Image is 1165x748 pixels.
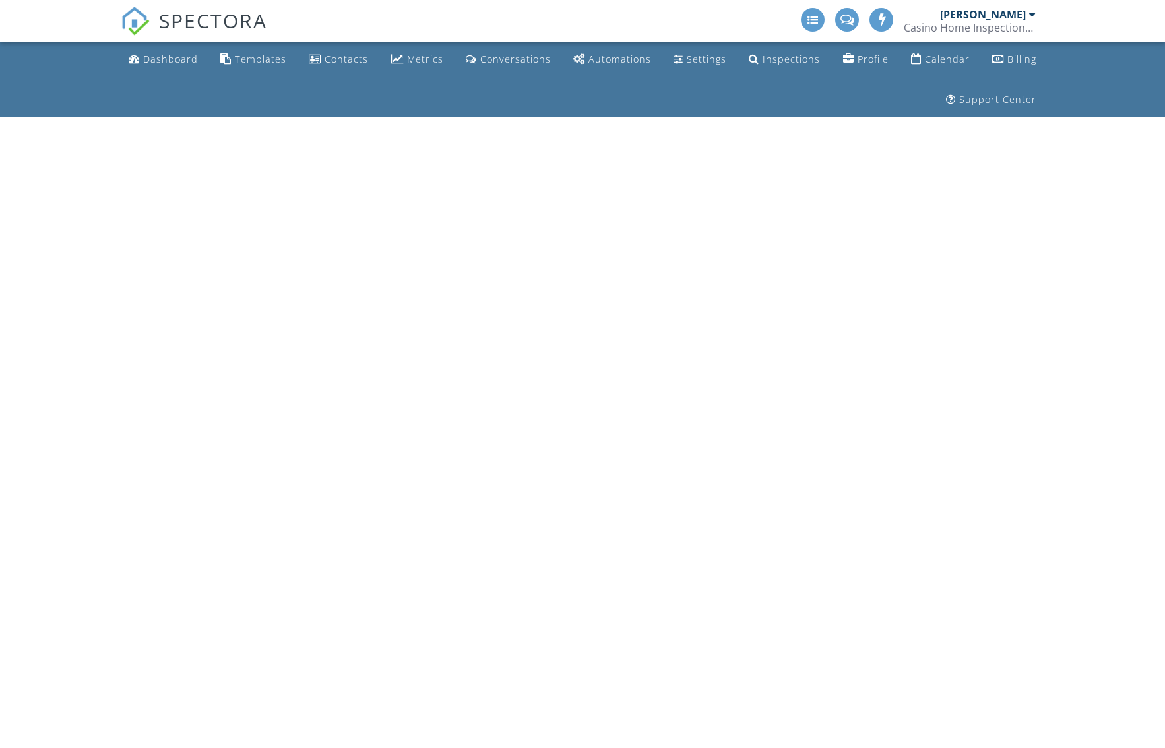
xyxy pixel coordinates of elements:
img: The Best Home Inspection Software - Spectora [121,7,150,36]
div: Conversations [480,53,551,65]
div: Templates [235,53,286,65]
div: Casino Home Inspections LLC [904,21,1036,34]
a: Dashboard [123,47,203,72]
div: [PERSON_NAME] [940,8,1026,21]
div: Support Center [959,93,1036,106]
a: Calendar [906,47,975,72]
a: Templates [215,47,292,72]
div: Inspections [763,53,820,65]
a: Conversations [460,47,556,72]
span: SPECTORA [159,7,267,34]
a: Company Profile [838,47,894,72]
div: Profile [858,53,889,65]
a: Billing [987,47,1042,72]
div: Automations [588,53,651,65]
a: Inspections [743,47,825,72]
div: Settings [687,53,726,65]
a: SPECTORA [121,18,267,46]
div: Metrics [407,53,443,65]
a: Metrics [386,47,449,72]
a: Settings [668,47,732,72]
a: Automations (Advanced) [568,47,656,72]
a: Contacts [303,47,373,72]
div: Dashboard [143,53,198,65]
div: Contacts [325,53,368,65]
div: Billing [1007,53,1036,65]
div: Calendar [925,53,970,65]
a: Support Center [941,88,1042,112]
